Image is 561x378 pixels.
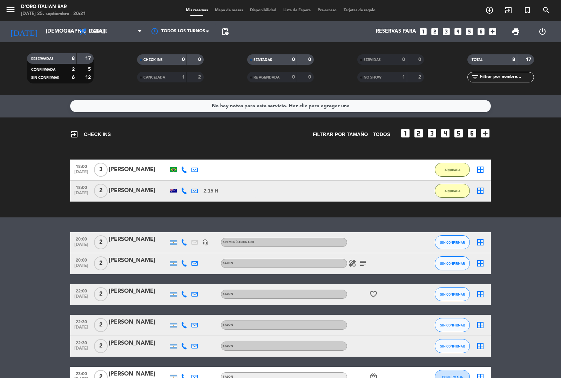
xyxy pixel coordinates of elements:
span: [DATE] [73,346,90,354]
span: Cena [90,29,103,34]
i: add_circle_outline [485,6,494,14]
span: 2 [94,184,108,198]
span: TOTAL [472,58,482,62]
span: Reservas para [376,28,416,35]
span: Mapa de mesas [211,8,246,12]
i: looks_two [413,128,424,139]
div: [PERSON_NAME] [109,235,168,244]
span: [DATE] [73,325,90,333]
i: add_box [488,27,497,36]
i: looks_one [400,128,411,139]
strong: 12 [85,75,92,80]
i: exit_to_app [70,130,79,139]
i: [DATE] [5,24,42,39]
i: arrow_drop_down [65,27,74,36]
strong: 0 [402,57,405,62]
strong: 0 [418,57,423,62]
i: subject [359,259,367,268]
span: SALON [223,345,233,347]
i: healing [348,259,357,268]
i: looks_one [419,27,428,36]
span: SIN CONFIRMAR [440,241,465,244]
span: CONFIRMADA [31,68,55,72]
span: [DATE] [73,242,90,250]
span: SIN CONFIRMAR [440,323,465,327]
span: 18:00 [73,183,90,191]
i: add_box [480,128,491,139]
i: border_all [476,290,485,298]
strong: 1 [182,75,185,80]
strong: 17 [85,56,92,61]
i: border_all [476,238,485,247]
strong: 2 [418,75,423,80]
strong: 0 [182,57,185,62]
i: filter_list [471,73,479,81]
span: ARRIBADA [445,168,460,172]
strong: 5 [88,67,92,72]
div: [PERSON_NAME] [109,287,168,296]
strong: 0 [292,75,295,80]
span: TODOS [373,130,390,139]
button: SIN CONFIRMAR [435,339,470,353]
i: menu [5,4,16,15]
i: looks_5 [465,27,474,36]
span: CHECK INS [143,58,163,62]
span: SIN CONFIRMAR [31,76,59,80]
strong: 8 [72,56,75,61]
i: looks_5 [453,128,464,139]
strong: 8 [512,57,515,62]
span: pending_actions [221,27,229,36]
span: 2 [94,287,108,301]
span: 2 [94,235,108,249]
span: Sin menú asignado [223,241,254,244]
button: ARRIBADA [435,163,470,177]
span: 3 [94,163,108,177]
span: SERVIDAS [364,58,381,62]
span: [DATE] [73,263,90,271]
i: border_all [476,166,485,174]
strong: 0 [308,57,312,62]
span: ARRIBADA [445,189,460,193]
button: SIN CONFIRMAR [435,256,470,270]
i: looks_6 [476,27,486,36]
span: 22:00 [73,286,90,295]
i: search [542,6,550,14]
span: SENTADAS [254,58,272,62]
div: No hay notas para este servicio. Haz clic para agregar una [212,102,350,110]
input: Filtrar por nombre... [479,73,534,81]
span: RESERVADAS [31,57,54,61]
span: 2 [94,318,108,332]
span: RE AGENDADA [254,76,279,79]
div: [PERSON_NAME] [109,318,168,327]
i: looks_3 [426,128,438,139]
span: [DATE] [73,170,90,178]
strong: 2 [198,75,202,80]
i: looks_3 [442,27,451,36]
i: border_all [476,321,485,329]
span: CANCELADA [143,76,165,79]
button: ARRIBADA [435,184,470,198]
i: border_all [476,187,485,195]
i: border_all [476,259,485,268]
div: [PERSON_NAME] [109,165,168,174]
span: 22:30 [73,317,90,325]
span: CHECK INS [70,130,111,139]
span: Pre-acceso [314,8,340,12]
span: SALON [223,262,233,265]
button: SIN CONFIRMAR [435,318,470,332]
span: Disponibilidad [246,8,280,12]
i: power_settings_new [538,27,547,36]
div: [DATE] 25. septiembre - 20:21 [21,11,86,18]
i: headset_mic [202,239,208,245]
span: Filtrar por tamaño [313,130,368,139]
span: 2 [94,339,108,353]
span: Lista de Espera [280,8,314,12]
button: SIN CONFIRMAR [435,287,470,301]
div: LOG OUT [529,21,556,42]
div: [PERSON_NAME] [109,339,168,348]
span: 2 [94,256,108,270]
strong: 0 [198,57,202,62]
span: SIN CONFIRMAR [440,262,465,265]
span: 23:00 [73,369,90,377]
strong: 6 [72,75,75,80]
